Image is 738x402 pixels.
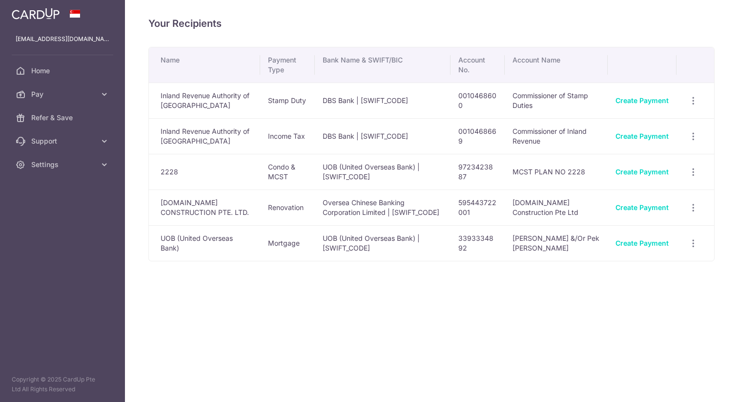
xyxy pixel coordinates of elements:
td: Inland Revenue Authority of [GEOGRAPHIC_DATA] [149,83,260,118]
span: Settings [31,160,96,169]
td: Condo & MCST [260,154,315,190]
td: Commissioner of Stamp Duties [505,83,608,118]
a: Create Payment [615,132,669,140]
td: Commissioner of Inland Revenue [505,118,608,154]
td: Inland Revenue Authority of [GEOGRAPHIC_DATA] [149,118,260,154]
td: Income Tax [260,118,315,154]
a: Create Payment [615,168,669,176]
th: Bank Name & SWIFT/BIC [315,47,451,83]
td: 595443722001 [451,190,505,225]
span: Support [31,136,96,146]
td: 3393334892 [451,225,505,261]
h4: Your Recipients [148,16,715,31]
td: 0010468669 [451,118,505,154]
a: Create Payment [615,203,669,212]
td: MCST PLAN NO 2228 [505,154,608,190]
span: Home [31,66,96,76]
td: UOB (United Overseas Bank) | [SWIFT_CODE] [315,154,451,190]
th: Account Name [505,47,608,83]
td: [PERSON_NAME] &/Or Pek [PERSON_NAME] [505,225,608,261]
td: Oversea Chinese Banking Corporation Limited | [SWIFT_CODE] [315,190,451,225]
span: Pay [31,89,96,99]
td: DBS Bank | [SWIFT_CODE] [315,83,451,118]
span: Refer & Save [31,113,96,123]
img: CardUp [12,8,60,20]
p: [EMAIL_ADDRESS][DOMAIN_NAME] [16,34,109,44]
td: UOB (United Overseas Bank) | [SWIFT_CODE] [315,225,451,261]
td: [DOMAIN_NAME] CONSTRUCTION PTE. LTD. [149,190,260,225]
td: UOB (United Overseas Bank) [149,225,260,261]
td: 9723423887 [451,154,505,190]
td: Mortgage [260,225,315,261]
td: Renovation [260,190,315,225]
td: DBS Bank | [SWIFT_CODE] [315,118,451,154]
td: 0010468600 [451,83,505,118]
td: [DOMAIN_NAME] Construction Pte Ltd [505,190,608,225]
a: Create Payment [615,96,669,105]
th: Payment Type [260,47,315,83]
a: Create Payment [615,239,669,247]
th: Name [149,47,260,83]
td: 2228 [149,154,260,190]
td: Stamp Duty [260,83,315,118]
th: Account No. [451,47,505,83]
